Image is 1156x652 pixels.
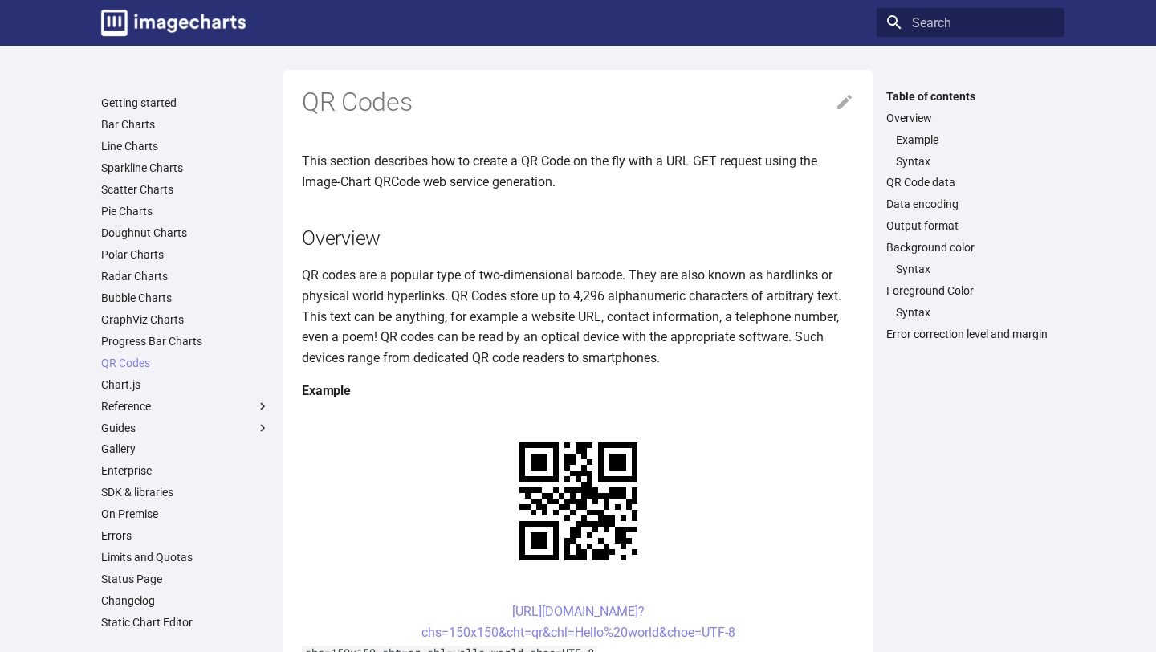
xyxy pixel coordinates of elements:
[101,10,246,36] img: logo
[302,86,854,120] h1: QR Codes
[101,615,270,630] a: Static Chart Editor
[101,139,270,153] a: Line Charts
[877,89,1064,104] label: Table of contents
[101,334,270,348] a: Progress Bar Charts
[101,117,270,132] a: Bar Charts
[896,132,1055,147] a: Example
[421,604,735,640] a: [URL][DOMAIN_NAME]?chs=150x150&cht=qr&chl=Hello%20world&choe=UTF-8
[101,399,270,414] label: Reference
[101,96,270,110] a: Getting started
[101,312,270,327] a: GraphViz Charts
[101,572,270,586] a: Status Page
[101,485,270,499] a: SDK & libraries
[101,550,270,564] a: Limits and Quotas
[886,175,1055,189] a: QR Code data
[101,593,270,608] a: Changelog
[896,262,1055,276] a: Syntax
[101,161,270,175] a: Sparkline Charts
[491,414,666,589] img: chart
[886,327,1055,341] a: Error correction level and margin
[302,151,854,192] p: This section describes how to create a QR Code on the fly with a URL GET request using the Image-...
[101,377,270,392] a: Chart.js
[302,265,854,368] p: QR codes are a popular type of two-dimensional barcode. They are also known as hardlinks or physi...
[886,218,1055,233] a: Output format
[886,240,1055,255] a: Background color
[886,111,1055,125] a: Overview
[101,356,270,370] a: QR Codes
[101,226,270,240] a: Doughnut Charts
[101,269,270,283] a: Radar Charts
[101,463,270,478] a: Enterprise
[101,442,270,456] a: Gallery
[886,262,1055,276] nav: Background color
[886,132,1055,169] nav: Overview
[896,305,1055,320] a: Syntax
[101,204,270,218] a: Pie Charts
[101,507,270,521] a: On Premise
[877,89,1064,342] nav: Table of contents
[877,8,1064,37] input: Search
[886,283,1055,298] a: Foreground Color
[302,224,854,252] h2: Overview
[101,421,270,435] label: Guides
[101,247,270,262] a: Polar Charts
[101,182,270,197] a: Scatter Charts
[101,528,270,543] a: Errors
[886,197,1055,211] a: Data encoding
[302,381,854,401] h4: Example
[896,154,1055,169] a: Syntax
[101,291,270,305] a: Bubble Charts
[886,305,1055,320] nav: Foreground Color
[95,3,252,43] a: Image-Charts documentation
